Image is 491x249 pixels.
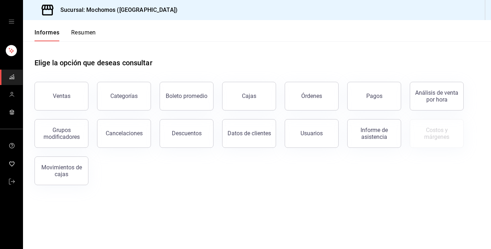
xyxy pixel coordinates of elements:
font: Costos y márgenes [424,127,449,140]
button: Cancelaciones [97,119,151,148]
font: Cancelaciones [106,130,143,137]
button: Descuentos [160,119,214,148]
button: Boleto promedio [160,82,214,111]
font: Categorías [110,93,138,99]
font: Análisis de venta por hora [415,89,458,103]
button: Contrata inventarios para ver este informe [410,119,464,148]
button: Datos de clientes [222,119,276,148]
font: Boleto promedio [166,93,207,99]
button: Informe de asistencia [347,119,401,148]
font: Ventas [53,93,70,99]
font: Elige la opción que deseas consultar [35,58,152,67]
font: Grupos modificadores [43,127,80,140]
button: cajón abierto [9,19,14,24]
button: Usuarios [285,119,339,148]
font: Usuarios [300,130,323,137]
button: Movimientos de cajas [35,156,88,185]
font: Sucursal: Mochomos ([GEOGRAPHIC_DATA]) [60,6,178,13]
button: Cajas [222,82,276,111]
div: pestañas de navegación [35,29,96,41]
button: Pagos [347,82,401,111]
button: Análisis de venta por hora [410,82,464,111]
font: Órdenes [301,93,322,99]
font: Datos de clientes [228,130,271,137]
button: Órdenes [285,82,339,111]
font: Descuentos [172,130,202,137]
button: Ventas [35,82,88,111]
button: Categorías [97,82,151,111]
font: Informes [35,29,60,36]
font: Movimientos de cajas [41,164,82,178]
font: Informe de asistencia [361,127,388,140]
button: Grupos modificadores [35,119,88,148]
font: Resumen [71,29,96,36]
font: Cajas [242,93,256,99]
font: Pagos [366,93,382,99]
